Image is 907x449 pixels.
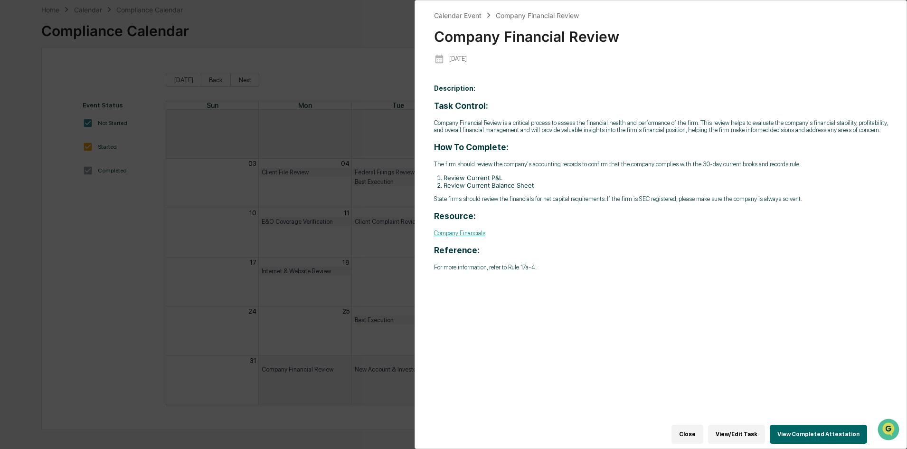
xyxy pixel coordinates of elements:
li: Review Current Balance Sheet [444,182,888,189]
div: Calendar Event [434,11,482,19]
div: 🖐️ [9,121,17,128]
div: Company Financial Review [434,20,888,45]
button: View Completed Attestation [770,425,867,444]
div: We're available if you need us! [32,82,120,90]
a: Company Financials [434,229,485,237]
a: Powered byPylon [67,161,115,168]
button: Start new chat [161,76,173,87]
a: 🗄️Attestations [65,116,122,133]
p: State firms should review the financials for net capital requirements. If the firm is SEC registe... [434,195,888,202]
button: Close [671,425,703,444]
span: Attestations [78,120,118,129]
p: [DATE] [449,55,467,62]
span: Pylon [94,161,115,168]
p: How can we help? [9,20,173,35]
strong: Reference: [434,245,480,255]
div: Company Financial Review [496,11,579,19]
li: Review Current P&L [444,174,888,182]
img: 1746055101610-c473b297-6a78-478c-a979-82029cc54cd1 [9,73,27,90]
strong: Resource: [434,211,476,221]
span: Data Lookup [19,138,60,147]
div: 🗄️ [69,121,76,128]
strong: How To Complete: [434,142,509,152]
strong: Task Control: [434,101,488,111]
b: Description: [434,85,475,92]
iframe: Open customer support [877,418,902,443]
a: 🔎Data Lookup [6,134,64,151]
p: Company Financial Review is a critical process to assess the financial health and performance of ... [434,119,888,134]
p: For more information, refer to Rule 17a-4. [434,264,888,271]
a: 🖐️Preclearance [6,116,65,133]
button: View/Edit Task [708,425,765,444]
p: The firm should review the company's accounting records to confirm that the company complies with... [434,161,888,168]
span: Preclearance [19,120,61,129]
div: Start new chat [32,73,156,82]
div: 🔎 [9,139,17,146]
